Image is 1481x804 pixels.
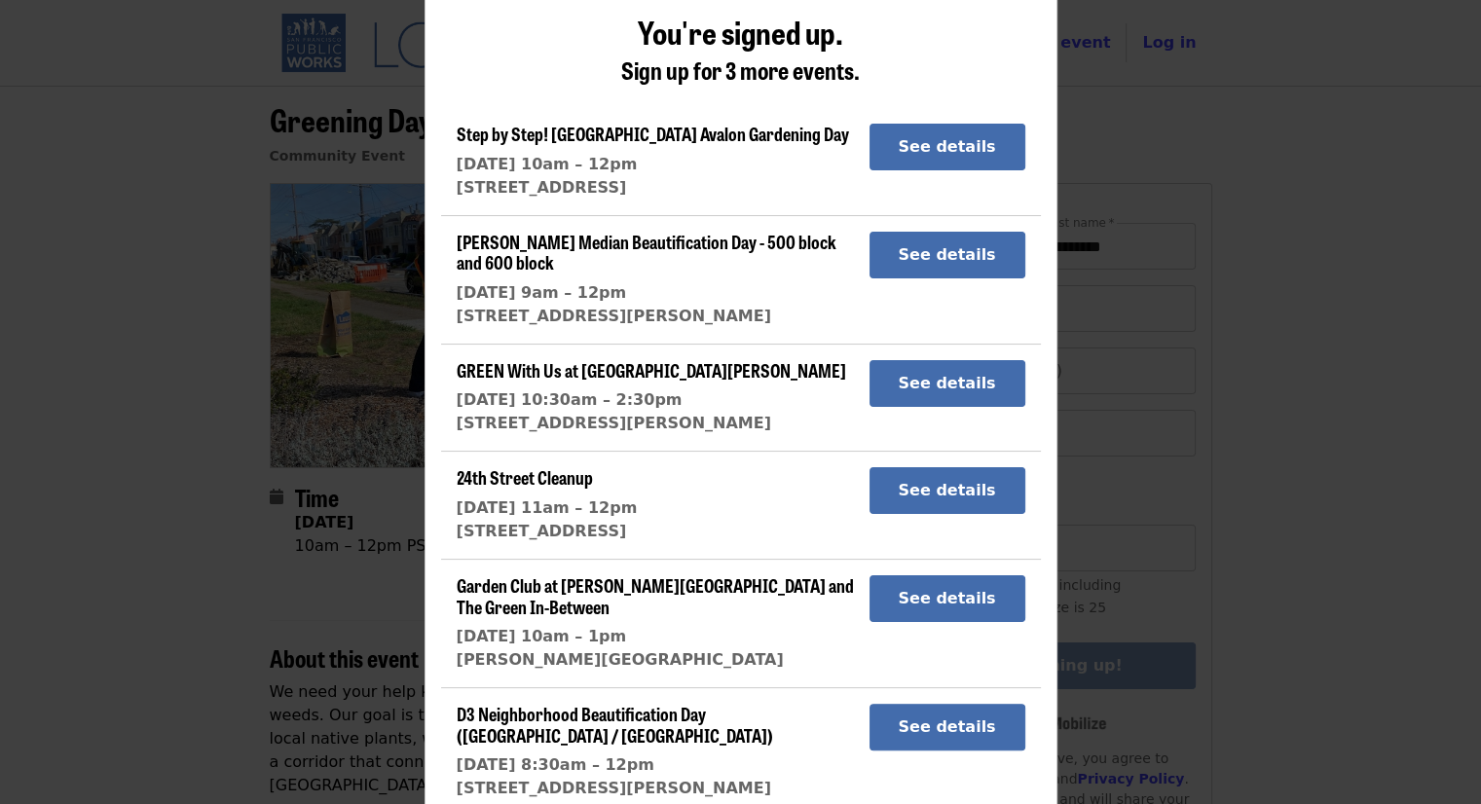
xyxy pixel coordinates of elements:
[457,232,854,328] a: [PERSON_NAME] Median Beautification Day - 500 block and 600 block[DATE] 9am – 12pm[STREET_ADDRESS...
[457,412,846,435] div: [STREET_ADDRESS][PERSON_NAME]
[457,467,638,543] a: 24th Street Cleanup[DATE] 11am – 12pm[STREET_ADDRESS]
[457,572,854,619] span: Garden Club at [PERSON_NAME][GEOGRAPHIC_DATA] and The Green In-Between
[457,121,849,146] span: Step by Step! [GEOGRAPHIC_DATA] Avalon Gardening Day
[457,124,849,200] a: Step by Step! [GEOGRAPHIC_DATA] Avalon Gardening Day[DATE] 10am – 12pm[STREET_ADDRESS]
[457,357,846,383] span: GREEN With Us at [GEOGRAPHIC_DATA][PERSON_NAME]
[870,124,1025,170] button: See details
[457,520,638,543] div: [STREET_ADDRESS]
[870,245,1025,264] a: See details
[870,467,1025,514] button: See details
[457,648,854,672] div: [PERSON_NAME][GEOGRAPHIC_DATA]
[457,753,854,777] div: [DATE] 8:30am – 12pm
[870,232,1025,278] button: See details
[457,625,854,648] div: [DATE] 10am – 1pm
[621,53,860,87] span: Sign up for 3 more events.
[457,153,849,176] div: [DATE] 10am – 12pm
[457,281,854,305] div: [DATE] 9am – 12pm
[457,701,773,748] span: D3 Neighborhood Beautification Day ([GEOGRAPHIC_DATA] / [GEOGRAPHIC_DATA])
[870,589,1025,607] a: See details
[638,9,843,55] span: You're signed up.
[457,305,854,328] div: [STREET_ADDRESS][PERSON_NAME]
[870,360,1025,407] button: See details
[457,360,846,436] a: GREEN With Us at [GEOGRAPHIC_DATA][PERSON_NAME][DATE] 10:30am – 2:30pm[STREET_ADDRESS][PERSON_NAME]
[870,704,1025,750] button: See details
[870,374,1025,392] a: See details
[457,704,854,800] a: D3 Neighborhood Beautification Day ([GEOGRAPHIC_DATA] / [GEOGRAPHIC_DATA])[DATE] 8:30am – 12pm[ST...
[457,464,593,490] span: 24th Street Cleanup
[870,137,1025,156] a: See details
[457,388,846,412] div: [DATE] 10:30am – 2:30pm
[457,496,638,520] div: [DATE] 11am – 12pm
[457,575,854,672] a: Garden Club at [PERSON_NAME][GEOGRAPHIC_DATA] and The Green In-Between[DATE] 10am – 1pm[PERSON_NA...
[457,229,836,275] span: [PERSON_NAME] Median Beautification Day - 500 block and 600 block
[870,717,1025,736] a: See details
[457,777,854,800] div: [STREET_ADDRESS][PERSON_NAME]
[457,176,849,200] div: [STREET_ADDRESS]
[870,481,1025,499] a: See details
[870,575,1025,622] button: See details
